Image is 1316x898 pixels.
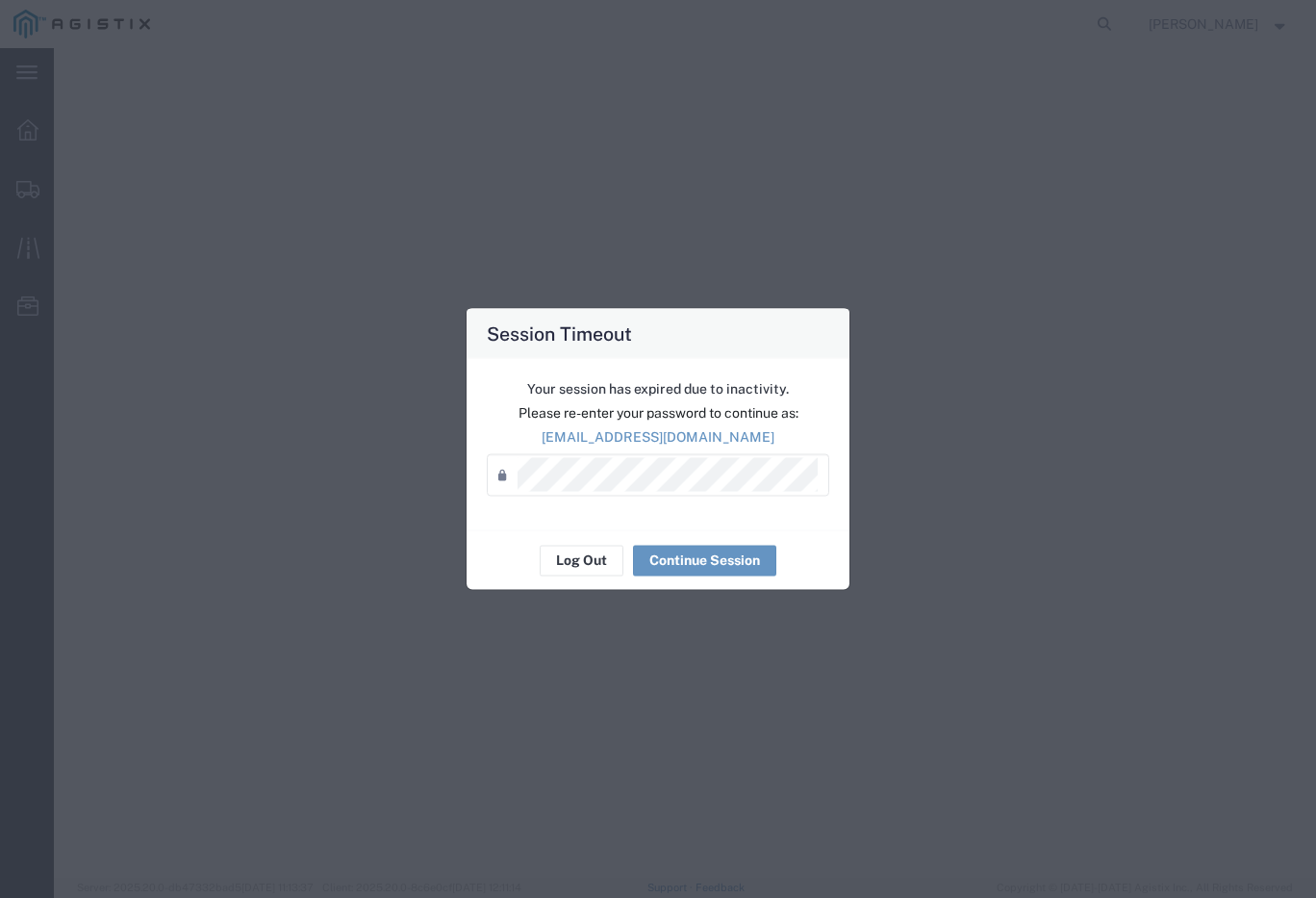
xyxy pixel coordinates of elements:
[487,319,632,346] h4: Session Timeout
[487,378,829,398] p: Your session has expired due to inactivity.
[487,426,829,447] p: [EMAIL_ADDRESS][DOMAIN_NAME]
[540,545,623,576] button: Log Out
[633,545,776,576] button: Continue Session
[487,402,829,423] p: Please re-enter your password to continue as:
